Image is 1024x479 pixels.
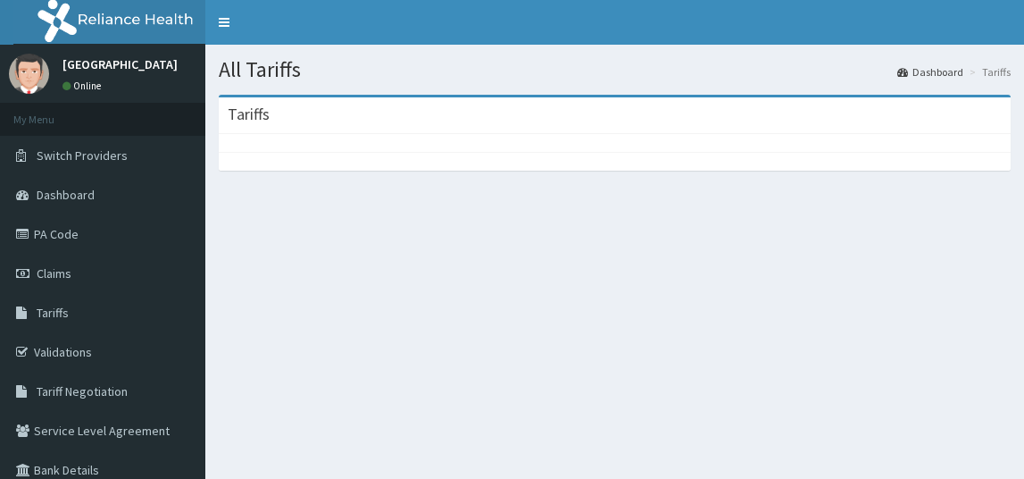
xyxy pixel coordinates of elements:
[897,64,963,80] a: Dashboard
[37,147,128,164] span: Switch Providers
[37,383,128,399] span: Tariff Negotiation
[62,80,105,92] a: Online
[37,305,69,321] span: Tariffs
[228,106,270,122] h3: Tariffs
[219,58,1011,81] h1: All Tariffs
[62,58,178,71] p: [GEOGRAPHIC_DATA]
[37,265,71,282] span: Claims
[9,54,49,94] img: User Image
[37,187,95,203] span: Dashboard
[965,64,1011,80] li: Tariffs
